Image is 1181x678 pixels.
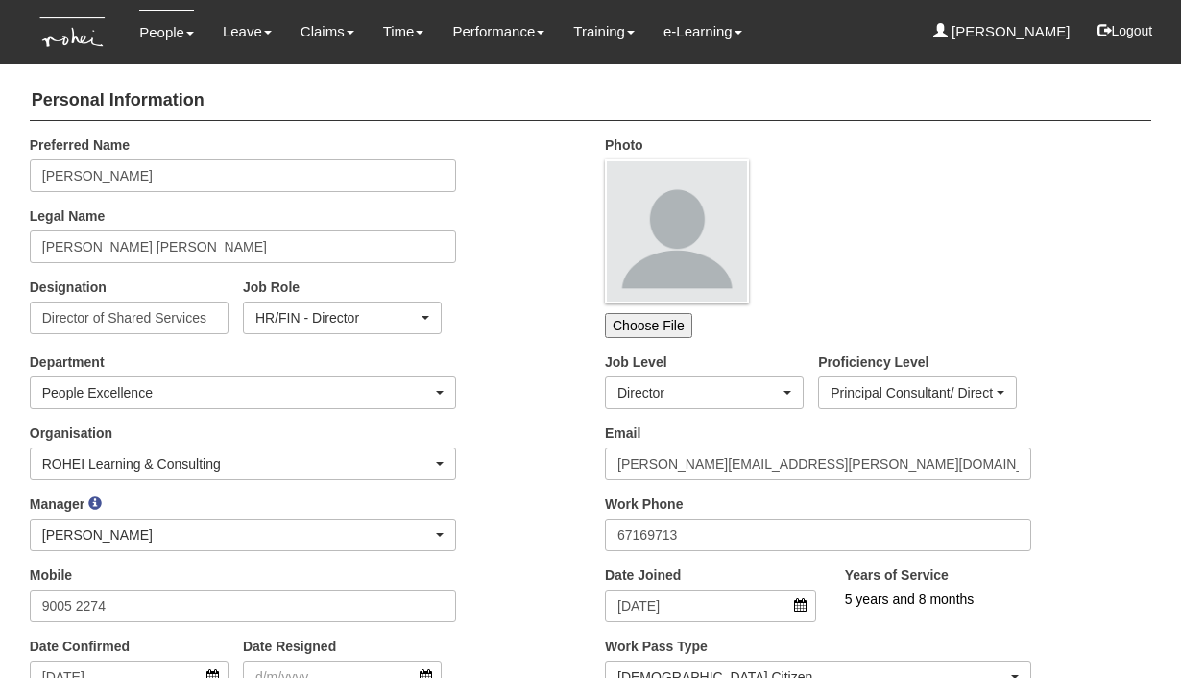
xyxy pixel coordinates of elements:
label: Date Joined [605,566,681,585]
div: [PERSON_NAME] [42,525,432,545]
label: Work Pass Type [605,637,708,656]
a: Training [573,10,635,54]
label: Years of Service [845,566,949,585]
div: HR/FIN - Director [255,308,418,327]
button: Logout [1084,8,1166,54]
div: Director [617,383,780,402]
input: Choose File [605,313,692,338]
a: People [139,10,194,55]
button: ROHEI Learning & Consulting [30,448,456,480]
h4: Personal Information [30,82,1152,121]
div: 5 years and 8 months [845,590,1104,609]
div: Principal Consultant/ Directors [831,383,993,402]
iframe: chat widget [1100,601,1162,659]
label: Designation [30,278,107,297]
a: Time [383,10,424,54]
button: HR/FIN - Director [243,302,442,334]
label: Work Phone [605,495,683,514]
a: e-Learning [663,10,742,54]
div: People Excellence [42,383,432,402]
label: Mobile [30,566,72,585]
button: Principal Consultant/ Directors [818,376,1017,409]
label: Date Confirmed [30,637,130,656]
a: Performance [452,10,544,54]
button: Director [605,376,804,409]
div: ROHEI Learning & Consulting [42,454,432,473]
img: profile.png [605,159,749,303]
label: Email [605,424,640,443]
label: Date Resigned [243,637,336,656]
label: Manager [30,495,85,514]
a: Leave [223,10,272,54]
label: Organisation [30,424,112,443]
a: [PERSON_NAME] [933,10,1071,54]
label: Proficiency Level [818,352,928,372]
label: Photo [605,135,643,155]
label: Department [30,352,105,372]
input: d/m/yyyy [605,590,816,622]
label: Job Role [243,278,300,297]
a: Claims [301,10,354,54]
label: Preferred Name [30,135,130,155]
button: [PERSON_NAME] [30,519,456,551]
label: Job Level [605,352,667,372]
button: People Excellence [30,376,456,409]
label: Legal Name [30,206,106,226]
